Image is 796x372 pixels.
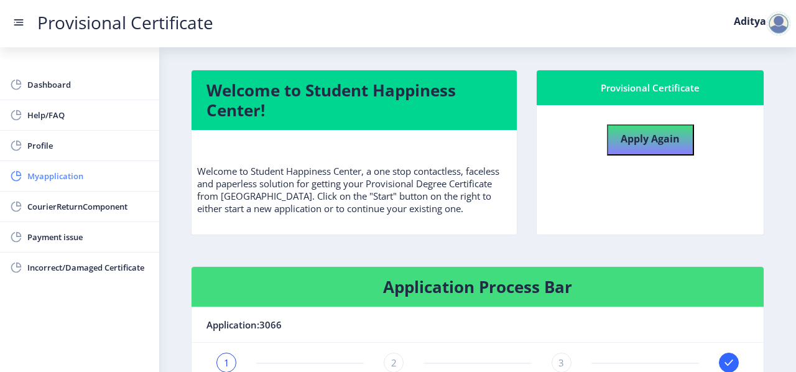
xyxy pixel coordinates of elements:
span: Help/FAQ [27,108,149,123]
a: Provisional Certificate [25,16,226,29]
span: Application:3066 [206,317,282,332]
span: Myapplication [27,169,149,184]
label: Aditya [734,16,766,26]
h4: Welcome to Student Happiness Center! [206,80,502,120]
div: Provisional Certificate [552,80,749,95]
h4: Application Process Bar [206,277,749,297]
span: Profile [27,138,149,153]
p: Welcome to Student Happiness Center, a one stop contactless, faceless and paperless solution for ... [197,140,511,215]
span: 2 [391,356,397,369]
span: Dashboard [27,77,149,92]
button: Apply Again [607,124,694,156]
span: Payment issue [27,230,149,244]
b: Apply Again [621,132,680,146]
span: 3 [558,356,564,369]
span: CourierReturnComponent [27,199,149,214]
span: Incorrect/Damaged Certificate [27,260,149,275]
span: 1 [224,356,229,369]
